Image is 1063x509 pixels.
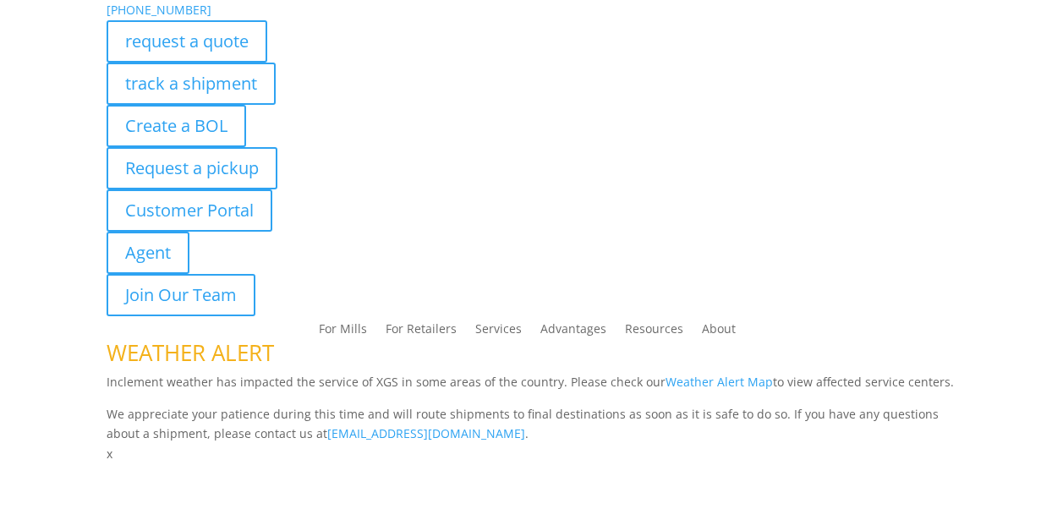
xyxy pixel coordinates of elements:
[386,323,457,342] a: For Retailers
[107,337,274,368] span: WEATHER ALERT
[107,404,957,445] p: We appreciate your patience during this time and will route shipments to final destinations as so...
[107,444,957,464] p: x
[319,323,367,342] a: For Mills
[625,323,683,342] a: Resources
[107,147,277,189] a: Request a pickup
[107,232,189,274] a: Agent
[107,189,272,232] a: Customer Portal
[107,105,246,147] a: Create a BOL
[666,374,773,390] a: Weather Alert Map
[475,323,522,342] a: Services
[107,372,957,404] p: Inclement weather has impacted the service of XGS in some areas of the country. Please check our ...
[327,425,525,441] a: [EMAIL_ADDRESS][DOMAIN_NAME]
[107,464,957,498] h1: Request a Quote
[107,2,211,18] a: [PHONE_NUMBER]
[107,274,255,316] a: Join Our Team
[107,20,267,63] a: request a quote
[540,323,606,342] a: Advantages
[702,323,736,342] a: About
[107,63,276,105] a: track a shipment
